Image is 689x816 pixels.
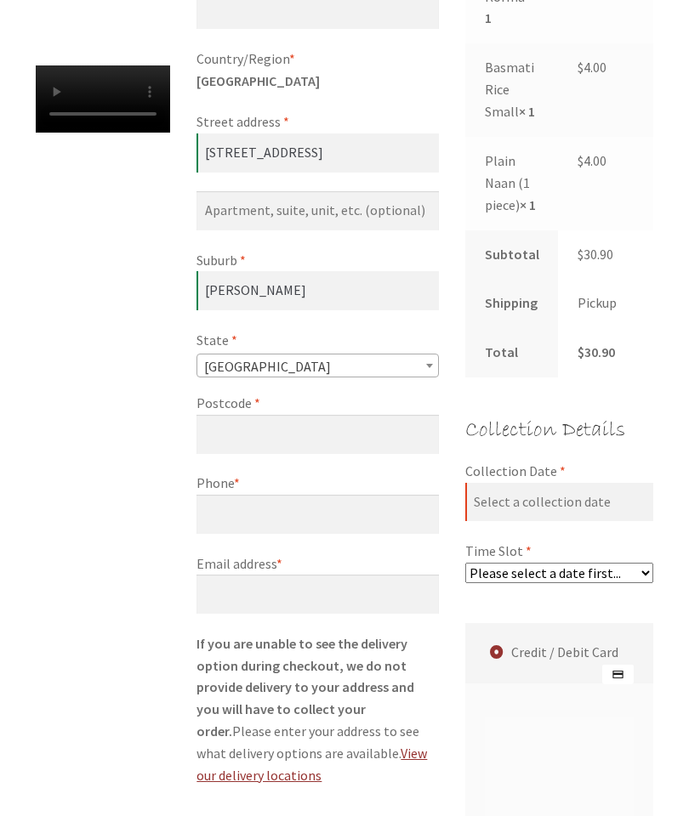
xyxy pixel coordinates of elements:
td: Plain Naan (1 piece) [465,137,558,230]
img: Credit / Debit Card [602,664,634,684]
label: Pickup [578,294,617,311]
p: Please enter your address to see what delivery options are available. [196,633,438,787]
td: Basmati Rice Small [465,43,558,137]
span: $ [578,152,584,169]
strong: × 1 [519,103,535,120]
h3: Collection Details [465,413,653,449]
bdi: 30.90 [578,343,615,360]
span: $ [578,59,584,76]
label: Phone [196,473,438,495]
label: Country/Region [196,48,438,71]
strong: × 1 [520,196,536,213]
label: Time Slot [465,541,653,563]
span: Australian Capital Territory [197,354,437,378]
label: Email address [196,553,438,575]
bdi: 4.00 [578,59,606,76]
th: Total [465,328,558,377]
label: State [196,330,438,352]
label: Street address [196,111,438,133]
input: Select a collection date [465,483,653,522]
label: Suburb [196,250,438,272]
bdi: 30.90 [578,246,613,263]
input: House number and street name [196,133,438,173]
span: $ [578,246,584,263]
span: $ [578,343,584,360]
label: Postcode [196,393,438,415]
strong: If you are unable to see the delivery option during checkout, we do not provide delivery to your ... [196,635,414,740]
label: Credit / Debit Card [470,623,653,683]
input: Apartment, suite, unit, etc. (optional) [196,191,438,230]
th: Subtotal [465,230,558,280]
label: Collection Date [465,461,653,483]
a: View our delivery locations [196,745,427,784]
strong: [GEOGRAPHIC_DATA] [196,72,320,89]
span: State [196,354,438,377]
bdi: 4.00 [578,152,606,169]
th: Shipping [465,279,558,328]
